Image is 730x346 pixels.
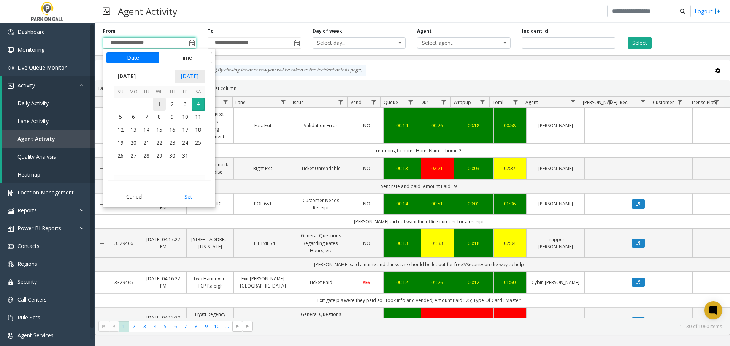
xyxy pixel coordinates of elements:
[425,279,449,286] a: 01:26
[153,136,166,149] td: Wednesday, October 22, 2025
[108,293,730,307] td: Exit gate pis were they paid so I took info and vended; Amount Paid : 25; Type Of Card : Master
[459,240,488,247] a: 00:18
[95,123,108,129] a: Collapse Details
[144,314,182,329] a: [DATE] 04:13:30 PM
[17,64,67,71] span: Live Queue Monitor
[293,99,304,106] span: Issue
[388,165,416,172] a: 00:13
[140,111,153,123] td: Tuesday, October 7, 2025
[232,321,243,332] span: Go to the next page
[192,123,205,136] span: 18
[119,321,129,332] span: Page 1
[140,136,153,149] td: Tuesday, October 21, 2025
[238,240,287,247] a: L PIL Exit 54
[522,28,548,35] label: Incident Id
[675,97,685,107] a: Customer Filter Menu
[638,97,648,107] a: Rec. Filter Menu
[425,122,449,129] div: 00:26
[243,321,253,332] span: Go to the last page
[17,171,40,178] span: Heatmap
[114,71,139,82] span: [DATE]
[192,136,205,149] span: 25
[192,136,205,149] td: Saturday, October 25, 2025
[238,275,287,289] a: Exit [PERSON_NAME][GEOGRAPHIC_DATA]
[153,149,166,162] td: Wednesday, October 29, 2025
[208,28,214,35] label: To
[498,122,522,129] div: 00:58
[628,37,652,49] button: Select
[140,149,153,162] span: 28
[192,98,205,111] td: Saturday, October 4, 2025
[297,197,345,211] a: Customer Needs Receipt
[179,149,192,162] span: 31
[127,111,140,123] td: Monday, October 6, 2025
[114,2,181,21] h3: Agent Activity
[106,52,159,63] button: Date tab
[179,111,192,123] td: Friday, October 10, 2025
[425,200,449,207] a: 00:51
[351,99,362,106] span: Vend
[313,28,342,35] label: Day of week
[297,122,345,129] a: Validation Error
[114,111,127,123] td: Sunday, October 5, 2025
[8,297,14,303] img: 'icon'
[417,38,492,48] span: Select agent...
[8,190,14,196] img: 'icon'
[140,111,153,123] span: 7
[2,112,95,130] a: Lane Activity
[17,242,40,250] span: Contacts
[192,86,205,98] th: Sa
[140,123,153,136] td: Tuesday, October 14, 2025
[150,321,160,332] span: Page 4
[166,98,179,111] td: Thursday, October 2, 2025
[368,97,379,107] a: Vend Filter Menu
[8,315,14,321] img: 'icon'
[620,99,628,106] span: Rec.
[297,279,345,286] a: Ticket Paid
[17,28,45,35] span: Dashboard
[355,165,379,172] a: NO
[181,321,191,332] span: Page 7
[388,279,416,286] a: 00:12
[531,236,580,250] a: Trapper [PERSON_NAME]
[297,311,345,333] a: General Questions Regarding Rates, Hours, etc
[8,83,14,89] img: 'icon'
[144,275,182,289] a: [DATE] 04:16:22 PM
[95,97,730,318] div: Data table
[425,165,449,172] div: 02:21
[127,123,140,136] td: Monday, October 13, 2025
[292,38,301,48] span: Toggle popup
[238,122,287,129] a: East Exit
[166,123,179,136] span: 16
[153,136,166,149] span: 22
[153,149,166,162] span: 29
[2,166,95,183] a: Heatmap
[425,240,449,247] a: 01:33
[212,321,222,332] span: Page 10
[114,136,127,149] span: 19
[127,136,140,149] td: Monday, October 20, 2025
[191,236,229,250] a: [STREET_ADDRESS][US_STATE]
[8,208,14,214] img: 'icon'
[17,314,40,321] span: Rule Sets
[388,200,416,207] a: 00:14
[127,136,140,149] span: 20
[8,47,14,53] img: 'icon'
[384,99,398,106] span: Queue
[510,97,521,107] a: Total Filter Menu
[208,65,366,76] div: By clicking Incident row you will be taken to the incident details page.
[417,28,432,35] label: Agent
[477,97,487,107] a: Wrapup Filter Menu
[170,321,181,332] span: Page 6
[108,144,730,158] td: returning to hotel; Hotel Name : home 2
[179,136,192,149] td: Friday, October 24, 2025
[459,165,488,172] div: 00:03
[159,52,212,63] button: Time tab
[153,98,166,111] span: 1
[175,70,205,83] span: [DATE]
[17,260,37,267] span: Regions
